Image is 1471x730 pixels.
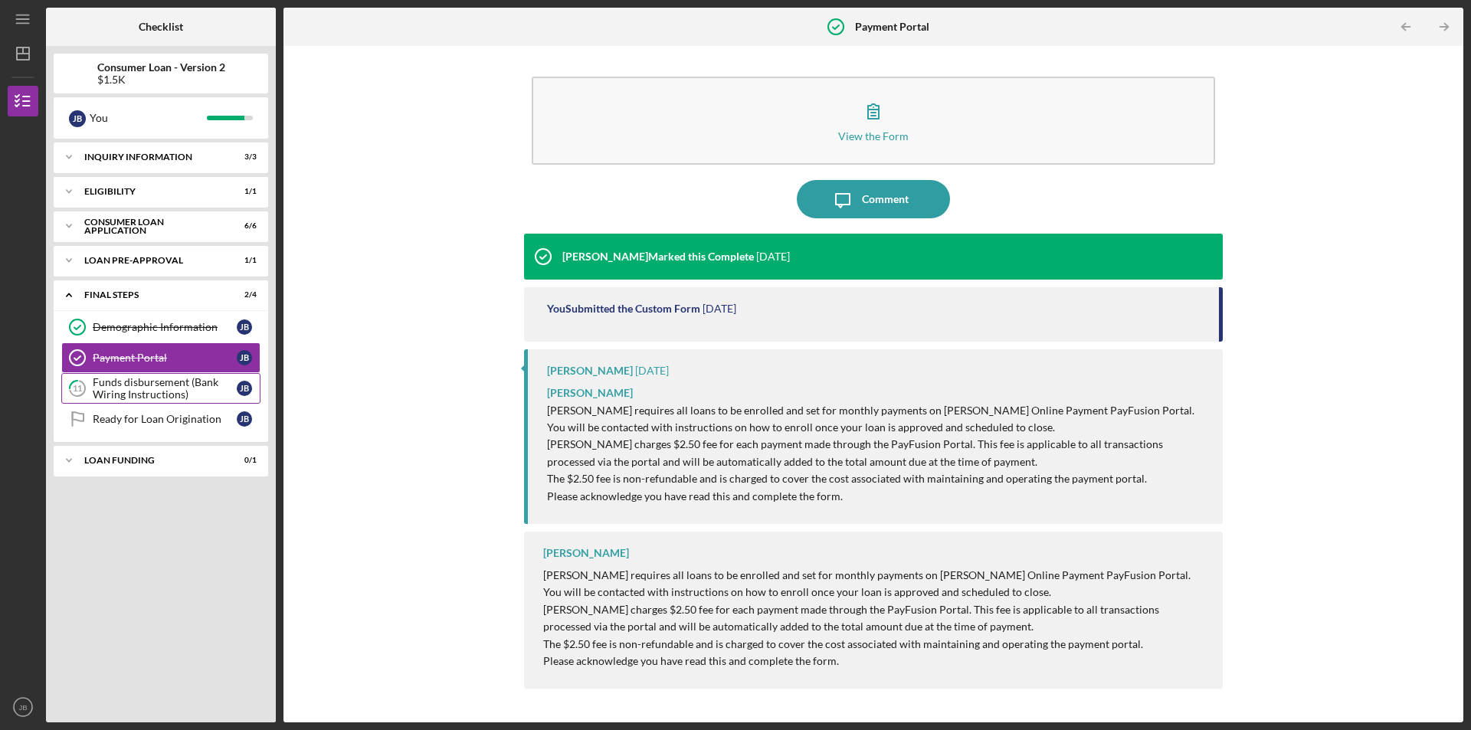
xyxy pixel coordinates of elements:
[703,303,736,315] time: 2025-09-03 16:38
[635,365,669,377] time: 2025-09-03 14:04
[229,256,257,265] div: 1 / 1
[229,152,257,162] div: 3 / 3
[543,601,1207,636] p: [PERSON_NAME] charges $2.50 fee for each payment made through the PayFusion Portal. This fee is a...
[756,250,790,263] time: 2025-09-03 16:46
[547,303,700,315] div: You Submitted the Custom Form
[229,221,257,231] div: 6 / 6
[543,636,1207,653] p: The $2.50 fee is non-refundable and is charged to cover the cost associated with maintaining and ...
[84,152,218,162] div: Inquiry Information
[61,373,260,404] a: 11Funds disbursement (Bank Wiring Instructions)JB
[547,489,843,502] span: Please acknowledge you have read this and complete the form.
[69,110,86,127] div: J B
[229,187,257,196] div: 1 / 1
[84,187,218,196] div: Eligibility
[61,312,260,342] a: Demographic InformationJB
[547,386,633,399] span: [PERSON_NAME]
[855,21,929,33] b: Payment Portal
[543,653,1207,669] p: Please acknowledge you have read this and complete the form.
[93,321,237,333] div: Demographic Information
[229,456,257,465] div: 0 / 1
[93,413,237,425] div: Ready for Loan Origination
[543,547,629,559] div: [PERSON_NAME]
[862,180,909,218] div: Comment
[562,250,754,263] div: [PERSON_NAME] Marked this Complete
[543,567,1207,601] p: [PERSON_NAME] requires all loans to be enrolled and set for monthly payments on [PERSON_NAME] Onl...
[84,218,218,235] div: Consumer Loan Application
[90,105,207,131] div: You
[97,74,225,86] div: $1.5K
[237,319,252,335] div: J B
[547,404,1197,434] span: [PERSON_NAME] requires all loans to be enrolled and set for monthly payments on [PERSON_NAME] Onl...
[797,180,950,218] button: Comment
[97,61,225,74] b: Consumer Loan - Version 2
[84,290,218,300] div: FINAL STEPS
[93,352,237,364] div: Payment Portal
[93,376,237,401] div: Funds disbursement (Bank Wiring Instructions)
[237,411,252,427] div: J B
[61,342,260,373] a: Payment PortalJB
[229,290,257,300] div: 2 / 4
[84,256,218,265] div: Loan Pre-Approval
[547,472,1147,485] span: The $2.50 fee is non-refundable and is charged to cover the cost associated with maintaining and ...
[547,365,633,377] div: [PERSON_NAME]
[8,692,38,722] button: JB
[237,381,252,396] div: J B
[237,350,252,365] div: J B
[547,437,1165,467] span: [PERSON_NAME] charges $2.50 fee for each payment made through the PayFusion Portal. This fee is a...
[139,21,183,33] b: Checklist
[73,384,82,394] tspan: 11
[61,404,260,434] a: Ready for Loan OriginationJB
[84,456,218,465] div: Loan Funding
[18,703,27,712] text: JB
[838,130,909,142] div: View the Form
[532,77,1215,165] button: View the Form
